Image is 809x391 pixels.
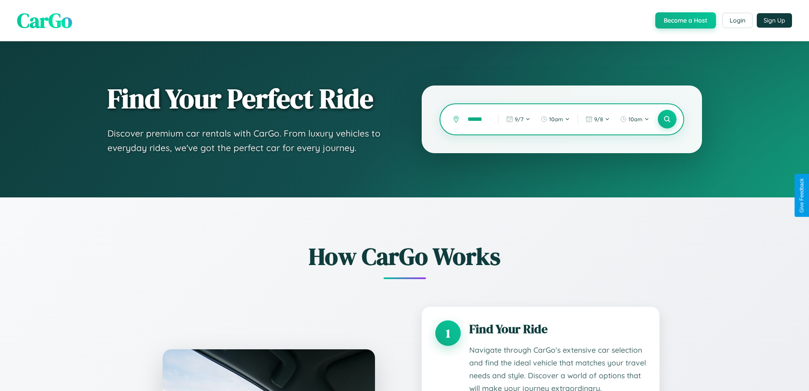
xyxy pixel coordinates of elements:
span: 9 / 8 [594,116,603,123]
h3: Find Your Ride [469,320,646,337]
button: 10am [616,112,654,126]
p: Discover premium car rentals with CarGo. From luxury vehicles to everyday rides, we've got the pe... [107,126,388,155]
button: Sign Up [757,13,792,28]
span: 9 / 7 [515,116,524,123]
button: Become a Host [655,12,716,29]
div: 1 [435,320,461,346]
span: 10am [549,116,563,123]
button: 10am [536,112,574,126]
button: Login [722,13,753,28]
button: 9/7 [502,112,535,126]
span: CarGo [17,6,72,34]
button: 9/8 [581,112,614,126]
span: 10am [629,116,643,123]
h2: How CarGo Works [150,240,660,273]
h1: Find Your Perfect Ride [107,84,388,114]
div: Give Feedback [799,178,805,213]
